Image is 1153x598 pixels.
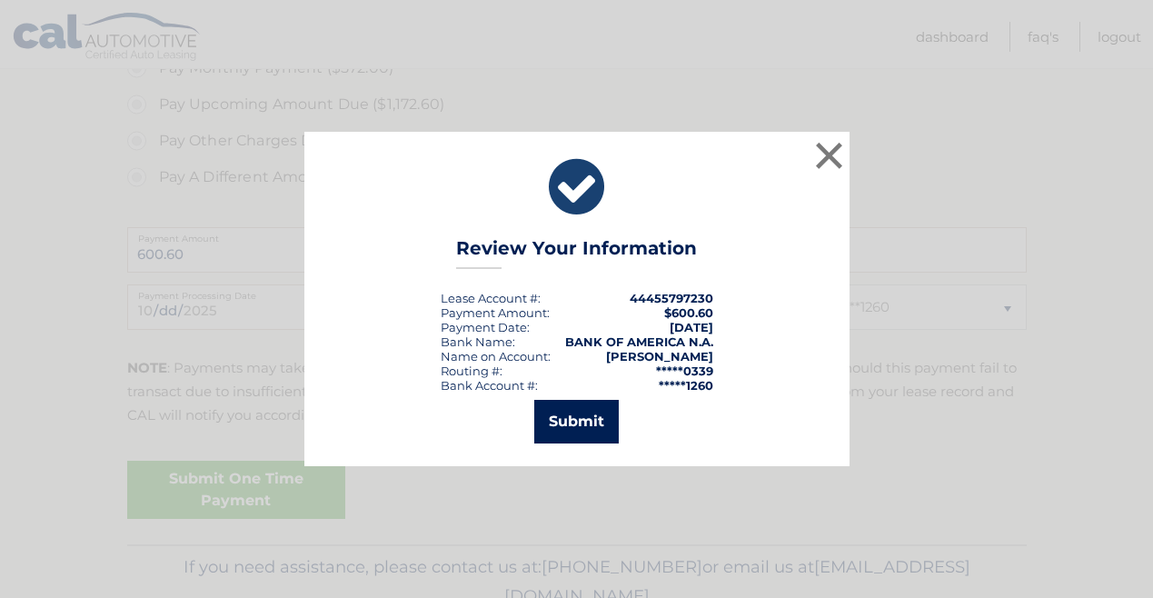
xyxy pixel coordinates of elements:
[664,305,713,320] span: $600.60
[534,400,619,444] button: Submit
[441,349,551,364] div: Name on Account:
[565,334,713,349] strong: BANK OF AMERICA N.A.
[441,291,541,305] div: Lease Account #:
[630,291,713,305] strong: 44455797230
[670,320,713,334] span: [DATE]
[441,320,527,334] span: Payment Date
[606,349,713,364] strong: [PERSON_NAME]
[441,320,530,334] div: :
[441,305,550,320] div: Payment Amount:
[441,334,515,349] div: Bank Name:
[456,237,697,269] h3: Review Your Information
[441,378,538,393] div: Bank Account #:
[441,364,502,378] div: Routing #:
[811,137,848,174] button: ×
